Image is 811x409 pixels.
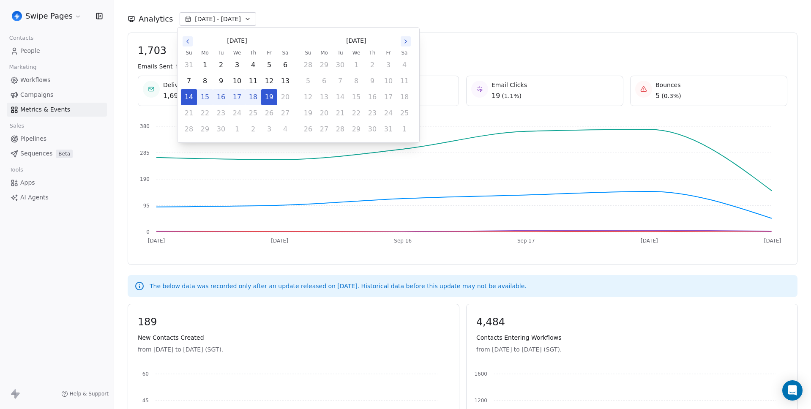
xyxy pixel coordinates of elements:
th: Sunday [300,49,316,57]
tspan: Sep 17 [517,238,535,244]
th: Thursday [245,49,261,57]
a: Metrics & Events [7,103,107,117]
th: Thursday [364,49,380,57]
tspan: [DATE] [271,238,288,244]
th: Friday [261,49,277,57]
button: Tuesday, October 28th, 2025 [333,122,348,137]
button: [DATE] - [DATE] [180,12,256,26]
a: Campaigns [7,88,107,102]
tspan: 380 [140,123,150,129]
button: Sunday, October 5th, 2025 [300,74,316,89]
button: Thursday, September 25th, 2025 [246,106,261,121]
span: People [20,46,40,55]
button: Tuesday, September 30th, 2025 [333,57,348,73]
span: 1,703 [138,44,787,57]
span: Contacts Entering Workflows [476,333,788,342]
a: Workflows [7,73,107,87]
th: Monday [197,49,213,57]
tspan: 190 [140,176,150,182]
button: Saturday, September 27th, 2025 [278,106,293,121]
button: Thursday, October 9th, 2025 [365,74,380,89]
button: Friday, September 5th, 2025 [262,57,277,73]
button: Tuesday, October 21st, 2025 [333,106,348,121]
th: Friday [380,49,396,57]
a: SequencesBeta [7,147,107,161]
tspan: 285 [140,150,150,156]
button: Saturday, November 1st, 2025 [397,122,412,137]
button: Friday, October 3rd, 2025 [262,122,277,137]
th: Wednesday [348,49,364,57]
span: from [DATE] to [DATE] (SGT). [476,345,788,354]
button: Monday, October 13th, 2025 [317,90,332,105]
tspan: [DATE] [641,238,658,244]
button: Wednesday, September 24th, 2025 [229,106,245,121]
button: Today, Friday, September 19th, 2025, selected [262,90,277,105]
button: Monday, October 27th, 2025 [317,122,332,137]
span: Beta [56,150,73,158]
button: Friday, October 10th, 2025 [381,74,396,89]
button: Wednesday, September 10th, 2025 [229,74,245,89]
span: ( 0.3% ) [661,92,681,100]
tspan: 45 [142,398,149,404]
button: Sunday, October 26th, 2025 [300,122,316,137]
button: Friday, September 26th, 2025 [262,106,277,121]
button: Monday, September 22nd, 2025 [197,106,213,121]
button: Wednesday, October 22nd, 2025 [349,106,364,121]
a: People [7,44,107,58]
button: Wednesday, October 8th, 2025 [349,74,364,89]
span: Delivered [163,81,206,89]
button: Thursday, October 23rd, 2025 [365,106,380,121]
button: Thursday, September 4th, 2025 [246,57,261,73]
tspan: Sep 16 [394,238,412,244]
span: 189 [138,316,449,328]
span: Analytics [139,14,173,25]
button: Monday, October 20th, 2025 [317,106,332,121]
span: Workflows [20,76,51,85]
button: Wednesday, October 15th, 2025 [349,90,364,105]
span: Metrics & Events [20,105,70,114]
span: 1,698 [163,91,183,101]
button: Sunday, October 19th, 2025 [300,106,316,121]
button: Tuesday, September 30th, 2025 [213,122,229,137]
button: Friday, October 31st, 2025 [381,122,396,137]
button: Sunday, September 21st, 2025 [181,106,197,121]
button: Tuesday, September 16th, 2025, selected [213,90,229,105]
button: Sunday, October 12th, 2025 [300,90,316,105]
button: Wednesday, October 1st, 2025 [229,122,245,137]
button: Saturday, October 4th, 2025 [397,57,412,73]
span: New Contacts Created [138,333,449,342]
button: Tuesday, October 14th, 2025 [333,90,348,105]
tspan: 0 [146,229,150,235]
th: Saturday [396,49,412,57]
div: Open Intercom Messenger [782,380,803,401]
button: Saturday, October 4th, 2025 [278,122,293,137]
button: Thursday, September 18th, 2025, selected [246,90,261,105]
a: AI Agents [7,191,107,204]
span: [DATE] [346,36,366,45]
button: Monday, September 29th, 2025 [317,57,332,73]
th: Saturday [277,49,293,57]
button: Sunday, September 7th, 2025 [181,74,197,89]
button: Tuesday, September 23rd, 2025 [213,106,229,121]
button: Go to the Previous Month [183,36,193,46]
span: [DATE] - [DATE] [195,15,241,23]
th: Tuesday [332,49,348,57]
button: Thursday, September 11th, 2025 [246,74,261,89]
th: Monday [316,49,332,57]
span: from [DATE] to [DATE] (SGT). [176,62,261,71]
button: Friday, October 3rd, 2025 [381,57,396,73]
span: Marketing [5,61,40,74]
tspan: 1600 [474,371,487,377]
span: Help & Support [70,390,109,397]
p: The below data was recorded only after an update released on [DATE]. Historical data before this ... [150,282,527,290]
button: Saturday, October 18th, 2025 [397,90,412,105]
button: Sunday, September 14th, 2025, selected [181,90,197,105]
button: Monday, September 29th, 2025 [197,122,213,137]
th: Wednesday [229,49,245,57]
button: Monday, October 6th, 2025 [317,74,332,89]
button: Tuesday, September 2nd, 2025 [213,57,229,73]
button: Saturday, October 25th, 2025 [397,106,412,121]
a: Pipelines [7,132,107,146]
span: Apps [20,178,35,187]
button: Saturday, September 20th, 2025 [278,90,293,105]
